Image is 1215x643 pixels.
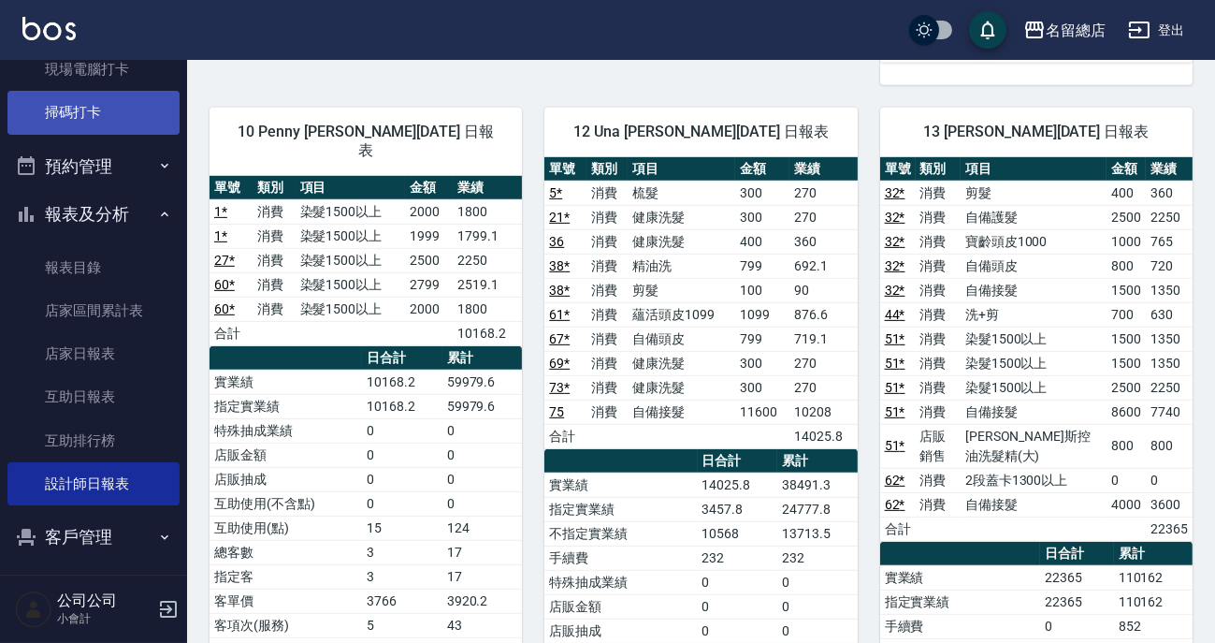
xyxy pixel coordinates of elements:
[1107,327,1146,351] td: 1500
[7,332,180,375] a: 店家日報表
[253,199,296,224] td: 消費
[442,443,523,467] td: 0
[698,594,778,619] td: 0
[544,157,857,449] table: a dense table
[210,491,362,516] td: 互助使用(不含點)
[296,224,406,248] td: 染髮1500以上
[880,157,916,182] th: 單號
[1107,468,1146,492] td: 0
[544,521,697,546] td: 不指定實業績
[586,400,628,424] td: 消費
[1107,400,1146,424] td: 8600
[7,190,180,239] button: 報表及分析
[735,181,789,205] td: 300
[253,248,296,272] td: 消費
[961,400,1107,424] td: 自備接髮
[1146,468,1193,492] td: 0
[961,375,1107,400] td: 染髮1500以上
[1114,590,1193,614] td: 110162
[586,351,628,375] td: 消費
[628,205,735,229] td: 健康洗髮
[296,199,406,224] td: 染髮1500以上
[916,327,961,351] td: 消費
[362,443,442,467] td: 0
[1107,205,1146,229] td: 2500
[1107,351,1146,375] td: 1500
[544,619,697,643] td: 店販抽成
[961,492,1107,517] td: 自備接髮
[961,181,1107,205] td: 剪髮
[777,546,858,570] td: 232
[544,570,697,594] td: 特殊抽成業績
[442,540,523,564] td: 17
[698,570,778,594] td: 0
[7,462,180,505] a: 設計師日報表
[405,272,452,297] td: 2799
[442,467,523,491] td: 0
[210,467,362,491] td: 店販抽成
[916,229,961,254] td: 消費
[442,516,523,540] td: 124
[916,278,961,302] td: 消費
[789,254,857,278] td: 692.1
[1146,517,1193,541] td: 22365
[789,229,857,254] td: 360
[544,497,697,521] td: 指定實業績
[544,157,586,182] th: 單號
[453,272,522,297] td: 2519.1
[586,229,628,254] td: 消費
[210,176,522,346] table: a dense table
[961,157,1107,182] th: 項目
[1040,542,1113,566] th: 日合計
[916,468,961,492] td: 消費
[210,540,362,564] td: 總客數
[789,375,857,400] td: 270
[1046,19,1106,42] div: 名留總店
[1121,13,1193,48] button: 登出
[1107,375,1146,400] td: 2500
[969,11,1006,49] button: save
[628,254,735,278] td: 精油洗
[961,468,1107,492] td: 2段蓋卡1300以上
[628,327,735,351] td: 自備頭皮
[789,157,857,182] th: 業績
[903,123,1170,141] span: 13 [PERSON_NAME][DATE] 日報表
[1114,565,1193,590] td: 110162
[789,400,857,424] td: 10208
[1107,278,1146,302] td: 1500
[777,473,858,497] td: 38491.3
[735,229,789,254] td: 400
[628,229,735,254] td: 健康洗髮
[442,564,523,589] td: 17
[1146,229,1193,254] td: 765
[210,418,362,443] td: 特殊抽成業績
[789,327,857,351] td: 719.1
[362,346,442,371] th: 日合計
[586,254,628,278] td: 消費
[296,248,406,272] td: 染髮1500以上
[442,346,523,371] th: 累計
[789,351,857,375] td: 270
[586,205,628,229] td: 消費
[210,370,362,394] td: 實業績
[961,278,1107,302] td: 自備接髮
[777,594,858,619] td: 0
[586,375,628,400] td: 消費
[777,521,858,546] td: 13713.5
[916,157,961,182] th: 類別
[880,565,1041,590] td: 實業績
[362,491,442,516] td: 0
[1146,254,1193,278] td: 720
[916,400,961,424] td: 消費
[777,570,858,594] td: 0
[544,424,586,448] td: 合計
[405,224,452,248] td: 1999
[1040,590,1113,614] td: 22365
[628,375,735,400] td: 健康洗髮
[15,591,52,628] img: Person
[1146,375,1193,400] td: 2250
[210,443,362,467] td: 店販金額
[789,424,857,448] td: 14025.8
[628,400,735,424] td: 自備接髮
[405,297,452,321] td: 2000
